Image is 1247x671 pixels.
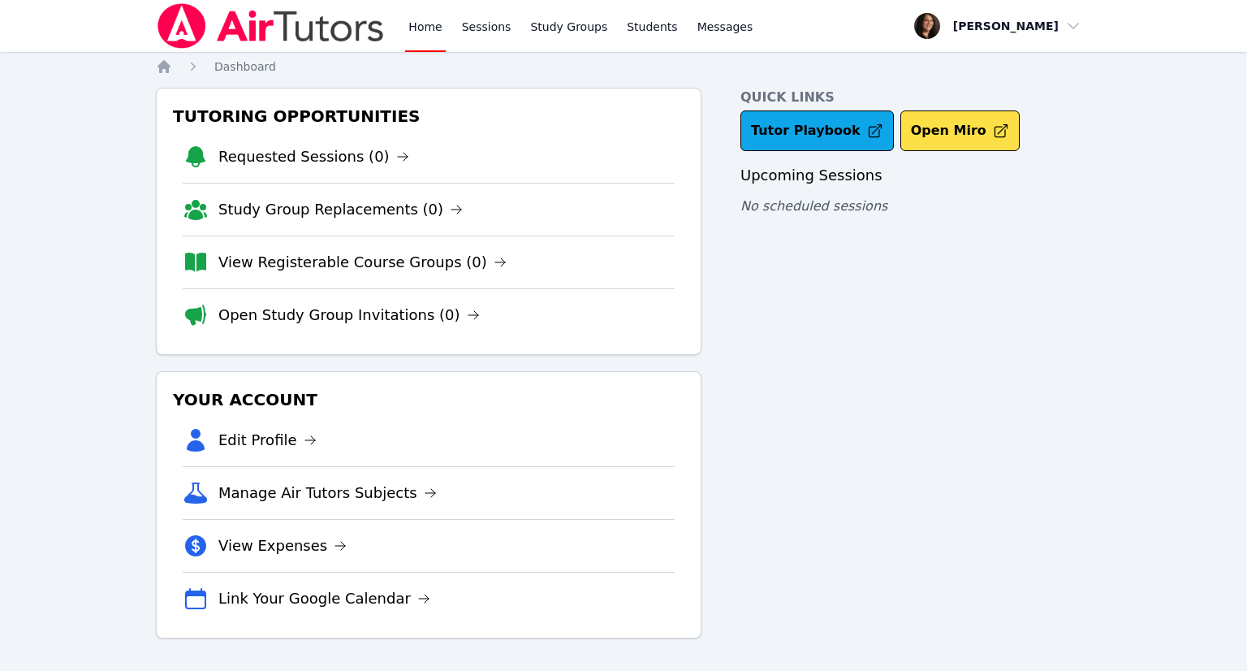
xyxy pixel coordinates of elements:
a: Link Your Google Calendar [218,587,430,610]
a: Edit Profile [218,429,317,452]
a: View Registerable Course Groups (0) [218,251,507,274]
span: No scheduled sessions [740,198,887,214]
a: View Expenses [218,535,347,557]
a: Open Study Group Invitations (0) [218,304,480,327]
span: Dashboard [214,60,276,73]
a: Tutor Playbook [740,110,894,151]
h4: Quick Links [740,88,1091,107]
nav: Breadcrumb [156,58,1091,75]
h3: Tutoring Opportunities [170,102,688,131]
h3: Your Account [170,385,688,414]
a: Requested Sessions (0) [218,145,409,168]
a: Manage Air Tutors Subjects [218,482,437,504]
a: Study Group Replacements (0) [218,198,463,221]
a: Dashboard [214,58,276,75]
h3: Upcoming Sessions [740,164,1091,187]
button: Open Miro [900,110,1020,151]
img: Air Tutors [156,3,386,49]
span: Messages [697,19,753,35]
